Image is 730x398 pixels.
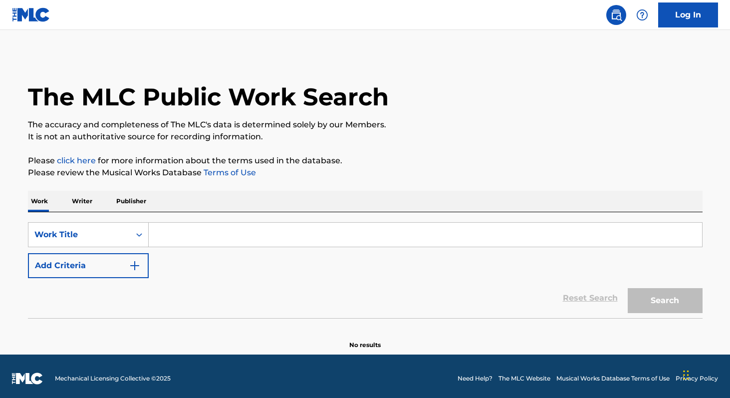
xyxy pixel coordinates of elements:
p: The accuracy and completeness of The MLC's data is determined solely by our Members. [28,119,703,131]
p: Work [28,191,51,212]
p: Publisher [113,191,149,212]
p: It is not an authoritative source for recording information. [28,131,703,143]
div: Arrastar [683,360,689,390]
a: Public Search [606,5,626,25]
a: Musical Works Database Terms of Use [556,374,670,383]
form: Search Form [28,222,703,318]
a: click here [57,156,96,165]
p: Please review the Musical Works Database [28,167,703,179]
a: Need Help? [458,374,492,383]
iframe: Chat Widget [680,350,730,398]
a: Log In [658,2,718,27]
div: Help [632,5,652,25]
a: Privacy Policy [676,374,718,383]
span: Mechanical Licensing Collective © 2025 [55,374,171,383]
img: 9d2ae6d4665cec9f34b9.svg [129,260,141,272]
p: Please for more information about the terms used in the database. [28,155,703,167]
div: Work Title [34,229,124,241]
a: Terms of Use [202,168,256,177]
p: No results [349,329,381,350]
p: Writer [69,191,95,212]
img: logo [12,373,43,385]
button: Add Criteria [28,253,149,278]
a: The MLC Website [498,374,550,383]
img: search [610,9,622,21]
div: Widget de chat [680,350,730,398]
img: help [636,9,648,21]
h1: The MLC Public Work Search [28,82,389,112]
img: MLC Logo [12,7,50,22]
